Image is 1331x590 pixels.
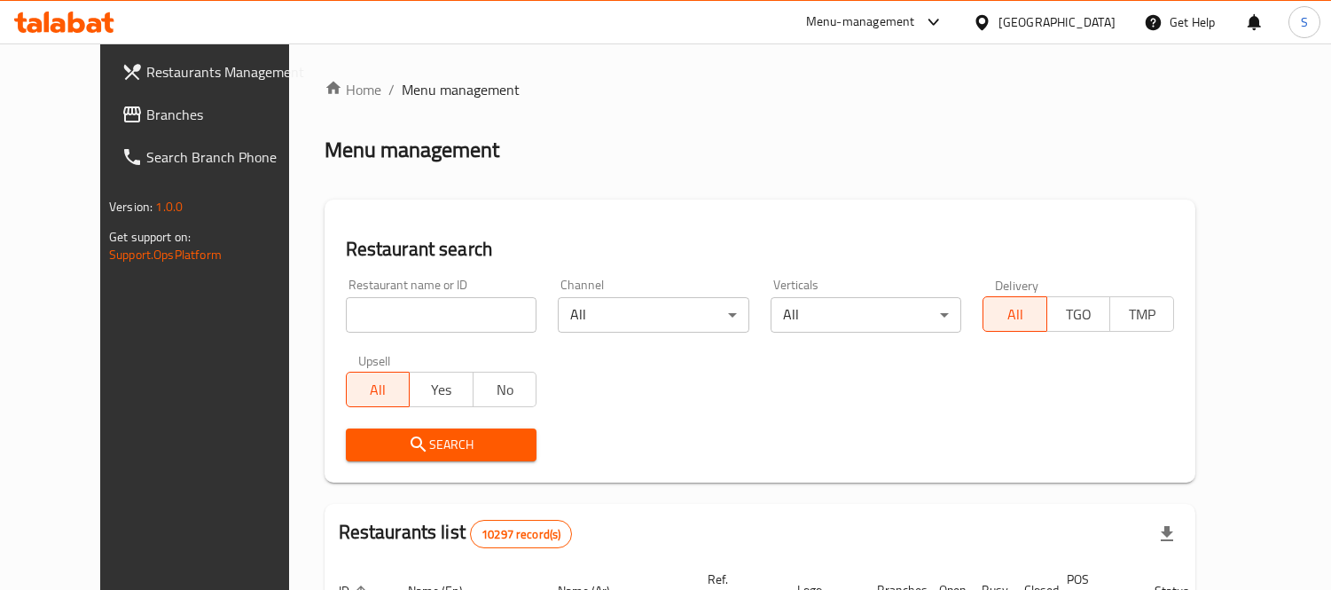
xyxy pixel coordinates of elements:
div: All [558,297,749,333]
input: Search for restaurant name or ID.. [346,297,537,333]
span: Branches [146,104,309,125]
button: No [473,372,537,407]
button: Search [346,429,537,461]
h2: Menu management [325,136,499,164]
span: Menu management [402,79,520,100]
a: Restaurants Management [107,51,323,93]
button: TGO [1046,296,1111,332]
span: No [481,377,530,403]
div: [GEOGRAPHIC_DATA] [998,12,1116,32]
label: Upsell [358,354,391,366]
a: Home [325,79,381,100]
span: 1.0.0 [155,195,183,218]
button: All [346,372,411,407]
div: Export file [1146,513,1188,555]
span: 10297 record(s) [471,526,571,543]
h2: Restaurants list [339,519,573,548]
span: TMP [1117,302,1167,327]
span: All [990,302,1040,327]
label: Delivery [995,279,1039,291]
h2: Restaurant search [346,236,1174,263]
button: All [983,296,1047,332]
span: Search [360,434,523,456]
li: / [388,79,395,100]
span: Yes [417,377,466,403]
span: Search Branch Phone [146,146,309,168]
a: Support.OpsPlatform [109,243,222,266]
a: Branches [107,93,323,136]
div: Menu-management [806,12,915,33]
span: All [354,377,403,403]
div: Total records count [470,520,572,548]
span: Version: [109,195,153,218]
span: TGO [1054,302,1104,327]
div: All [771,297,962,333]
span: Restaurants Management [146,61,309,83]
button: Yes [409,372,474,407]
span: S [1301,12,1308,32]
a: Search Branch Phone [107,136,323,178]
button: TMP [1109,296,1174,332]
span: Get support on: [109,225,191,248]
nav: breadcrumb [325,79,1195,100]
